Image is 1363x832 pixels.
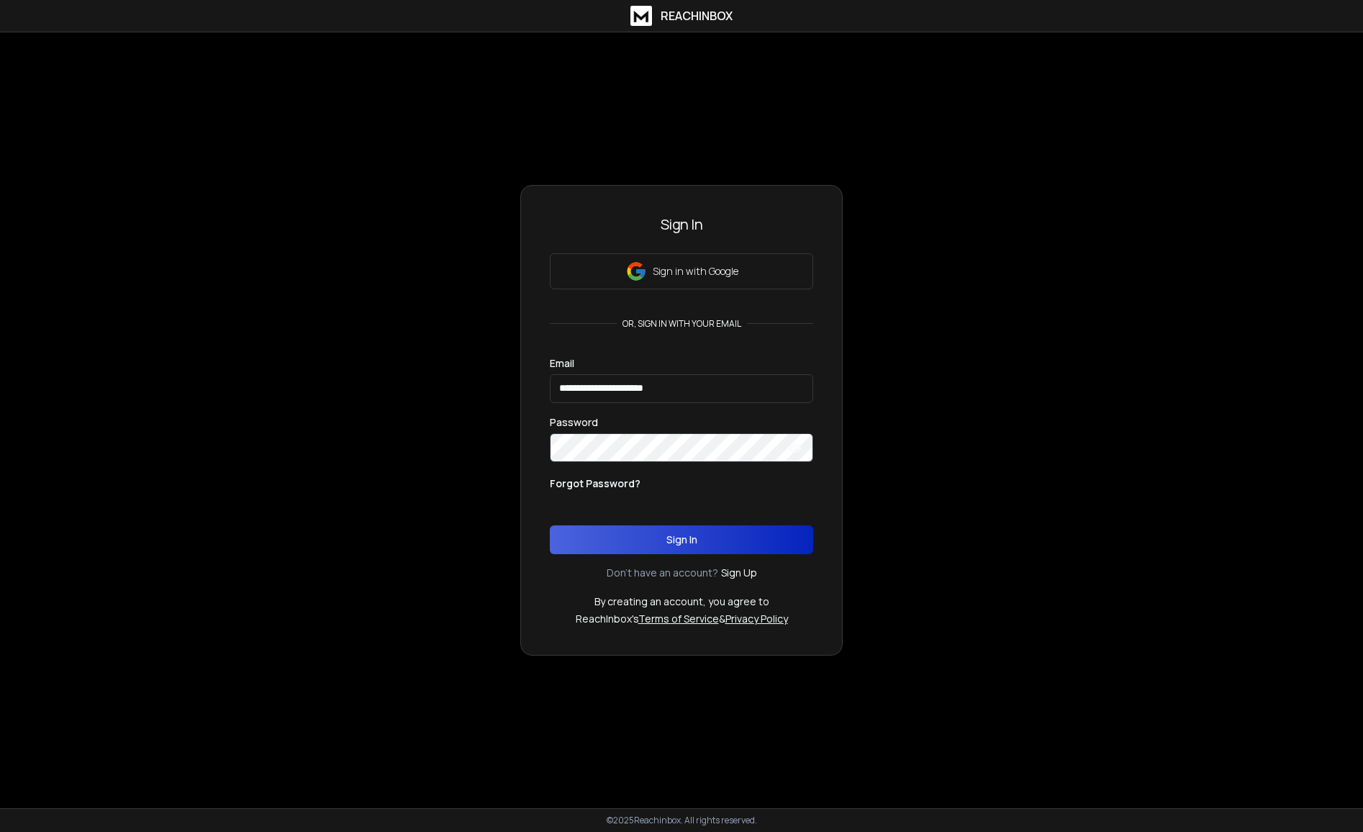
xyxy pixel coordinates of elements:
[638,612,719,625] a: Terms of Service
[607,815,757,826] p: © 2025 Reachinbox. All rights reserved.
[661,7,733,24] h1: ReachInbox
[576,612,788,626] p: ReachInbox's &
[550,476,640,491] p: Forgot Password?
[721,566,757,580] a: Sign Up
[725,612,788,625] a: Privacy Policy
[607,566,718,580] p: Don't have an account?
[653,264,738,279] p: Sign in with Google
[594,594,769,609] p: By creating an account, you agree to
[617,318,747,330] p: or, sign in with your email
[550,358,574,368] label: Email
[550,417,598,428] label: Password
[630,6,733,26] a: ReachInbox
[550,525,813,554] button: Sign In
[550,253,813,289] button: Sign in with Google
[630,6,652,26] img: logo
[550,214,813,235] h3: Sign In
